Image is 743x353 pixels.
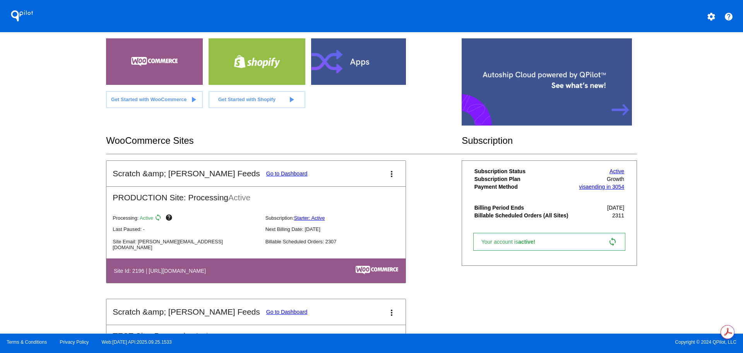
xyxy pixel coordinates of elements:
h4: Site Id: 2196 | [URL][DOMAIN_NAME] [114,268,210,274]
h2: Scratch &amp; [PERSON_NAME] Feeds [113,307,260,317]
h2: Subscription [462,135,637,146]
span: Get Started with WooCommerce [111,96,187,102]
span: Active [228,193,250,202]
h2: TEST Site: Processing [106,325,406,341]
a: Your account isactive! sync [473,233,625,251]
h1: QPilot [7,8,38,24]
a: Get Started with WooCommerce [106,91,203,108]
span: [DATE] [607,205,624,211]
th: Billing Period Ends [474,204,575,211]
mat-icon: help [724,12,733,21]
p: Last Paused: - [113,226,259,232]
span: Copyright © 2024 QPilot, LLC [378,339,736,345]
p: Next Billing Date: [DATE] [265,226,412,232]
mat-icon: more_vert [387,169,396,179]
th: Billable Scheduled Orders (All Sites) [474,212,575,219]
img: c53aa0e5-ae75-48aa-9bee-956650975ee5 [356,266,398,274]
a: Get Started with Shopify [209,91,305,108]
span: 2311 [612,212,624,219]
th: Subscription Status [474,168,575,175]
span: active! [518,239,539,245]
span: Growth [607,176,624,182]
h2: Scratch &amp; [PERSON_NAME] Feeds [113,169,260,178]
mat-icon: play_arrow [189,95,198,104]
mat-icon: sync [608,237,617,246]
mat-icon: sync [154,214,164,223]
span: Get Started with Shopify [218,96,276,102]
a: visaending in 3054 [579,184,624,190]
p: Billable Scheduled Orders: 2307 [265,239,412,245]
a: Starter: Active [294,215,325,221]
mat-icon: play_arrow [287,95,296,104]
p: Processing: [113,214,259,223]
h2: PRODUCTION Site: Processing [106,187,406,202]
mat-icon: more_vert [387,308,396,317]
span: visa [579,184,589,190]
th: Payment Method [474,183,575,190]
p: Subscription: [265,215,412,221]
a: Active [609,168,624,174]
mat-icon: help [165,214,175,223]
h2: WooCommerce Sites [106,135,462,146]
mat-icon: settings [707,12,716,21]
a: Privacy Policy [60,339,89,345]
p: Site Email: [PERSON_NAME][EMAIL_ADDRESS][DOMAIN_NAME] [113,239,259,250]
a: Terms & Conditions [7,339,47,345]
a: Go to Dashboard [266,309,308,315]
span: Active [194,331,216,340]
a: Go to Dashboard [266,170,308,177]
span: Active [140,215,153,221]
th: Subscription Plan [474,176,575,183]
a: Web:[DATE] API:2025.09.25.1533 [102,339,172,345]
span: Your account is [481,239,543,245]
